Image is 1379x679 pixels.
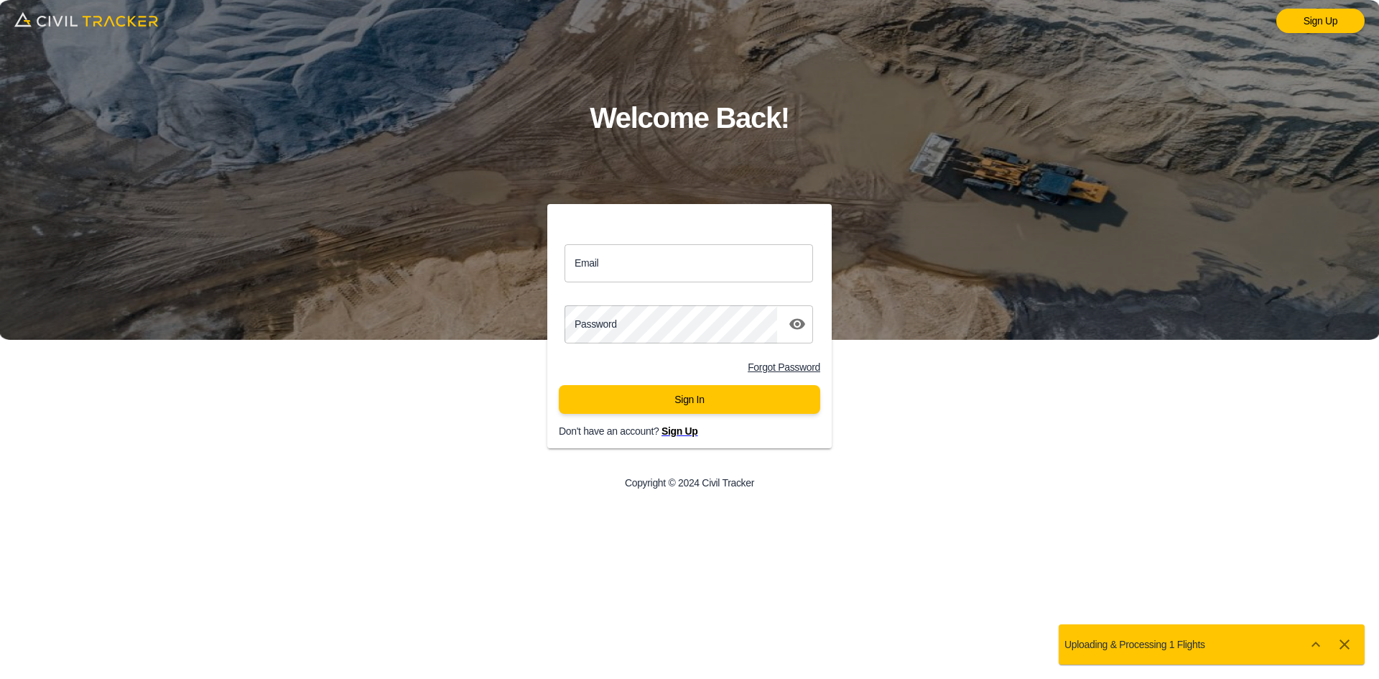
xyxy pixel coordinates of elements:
button: toggle password visibility [783,310,812,338]
input: email [565,244,813,282]
h1: Welcome Back! [590,95,789,142]
img: logo [14,7,158,32]
button: Show more [1301,630,1330,659]
a: Forgot Password [748,361,820,373]
a: Sign Up [661,425,698,437]
p: Don't have an account? [559,425,843,437]
p: Copyright © 2024 Civil Tracker [625,477,754,489]
p: Uploading & Processing 1 Flights [1064,639,1205,650]
button: Sign In [559,385,820,414]
a: Sign Up [1276,9,1365,33]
